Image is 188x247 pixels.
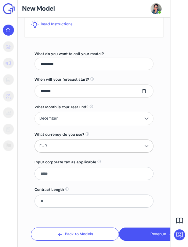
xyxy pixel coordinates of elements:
span: Read Instructions [41,21,72,28]
label: Contract Length [35,187,64,192]
span: December [39,115,140,123]
img: Adlega Logo [3,3,15,14]
label: Input corporate tax as applicable [35,159,96,165]
img: avatar [151,3,162,14]
label: What currency do you use? [35,132,84,137]
label: What Month is Your Year End? [35,104,88,110]
div: dropdown trigger [140,115,149,123]
label: When will your forecast start? [35,77,89,82]
button: Back to Models [31,228,119,241]
button: Read Instructions [31,18,72,31]
button: Choose Date [142,88,149,95]
div: dropdown trigger [140,142,149,150]
label: What do you want to call your model? [35,51,153,57]
h2: New Model [22,4,55,14]
span: EUR [39,142,140,150]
